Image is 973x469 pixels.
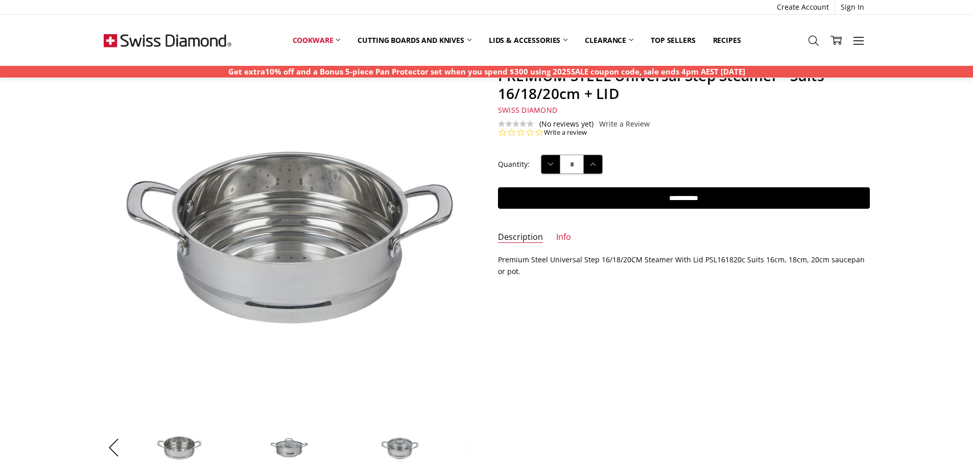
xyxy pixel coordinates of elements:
[556,232,571,243] a: Info
[544,128,587,137] a: Write a review
[498,232,543,243] a: Description
[642,29,704,52] a: Top Sellers
[498,67,870,103] h1: PREMIUM STEEL Universal Step Steamer - Suits 16/18/20cm + LID
[228,66,745,78] p: Get extra10% off and a Bonus 5-piece Pan Protector set when you spend $300 using 2025SALE coupon ...
[104,15,231,66] img: Free Shipping On Every Order
[704,29,750,52] a: Recipes
[104,432,124,463] button: Previous
[284,29,349,52] a: Cookware
[599,120,650,128] a: Write a Review
[498,105,557,115] span: Swiss Diamond
[498,254,870,277] p: Premium Steel Universal Step 16/18/20CM Steamer With Lid PSL161820c Suits 16cm, 18cm, 20cm saucep...
[480,29,576,52] a: Lids & Accessories
[455,432,475,463] button: Next
[576,29,642,52] a: Clearance
[498,159,530,170] label: Quantity:
[539,120,594,128] span: (No reviews yet)
[349,29,480,52] a: Cutting boards and knives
